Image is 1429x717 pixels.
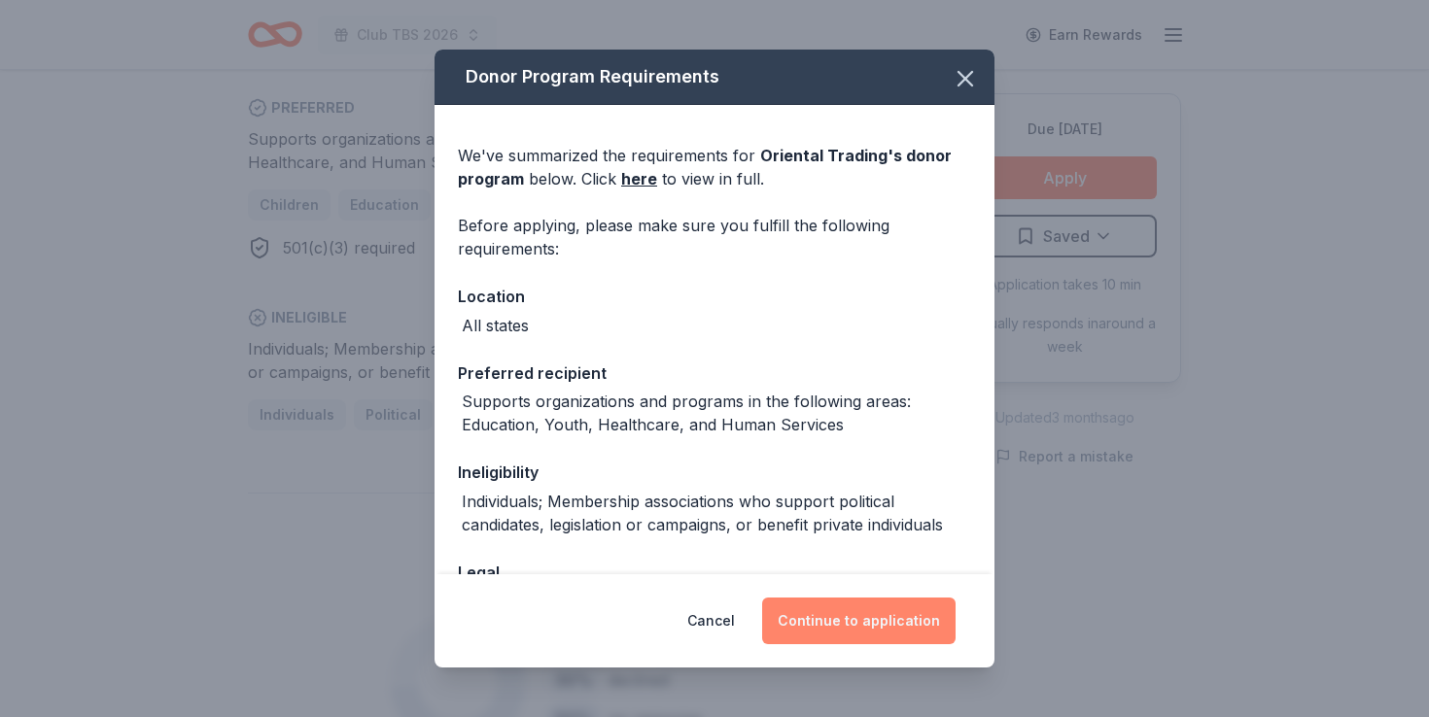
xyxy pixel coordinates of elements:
button: Cancel [687,597,735,644]
div: Before applying, please make sure you fulfill the following requirements: [458,214,971,260]
a: here [621,167,657,190]
div: We've summarized the requirements for below. Click to view in full. [458,144,971,190]
div: Preferred recipient [458,360,971,386]
div: All states [462,314,529,337]
div: Supports organizations and programs in the following areas: Education, Youth, Healthcare, and Hum... [462,390,971,436]
div: Individuals; Membership associations who support political candidates, legislation or campaigns, ... [462,490,971,536]
button: Continue to application [762,597,956,644]
div: Donor Program Requirements [435,50,994,105]
div: Location [458,284,971,309]
div: Ineligibility [458,460,971,485]
div: Legal [458,560,971,585]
